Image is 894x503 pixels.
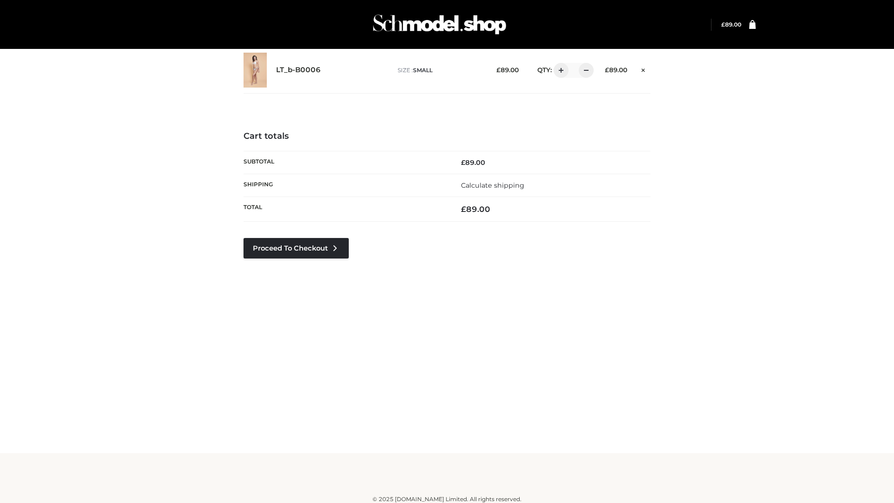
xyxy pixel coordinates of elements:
th: Shipping [244,174,447,197]
a: LT_b-B0006 [276,66,321,75]
span: £ [721,21,725,28]
img: LT_b-B0006 - SMALL [244,53,267,88]
span: £ [605,66,609,74]
a: Proceed to Checkout [244,238,349,258]
span: £ [496,66,501,74]
img: Schmodel Admin 964 [370,6,509,43]
p: size : [398,66,482,75]
a: Remove this item [637,63,650,75]
span: £ [461,204,466,214]
bdi: 89.00 [721,21,741,28]
bdi: 89.00 [461,204,490,214]
a: £89.00 [721,21,741,28]
span: SMALL [413,67,433,74]
bdi: 89.00 [461,158,485,167]
a: Calculate shipping [461,181,524,190]
bdi: 89.00 [605,66,627,74]
th: Subtotal [244,151,447,174]
span: £ [461,158,465,167]
h4: Cart totals [244,131,650,142]
bdi: 89.00 [496,66,519,74]
th: Total [244,197,447,222]
div: QTY: [528,63,590,78]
